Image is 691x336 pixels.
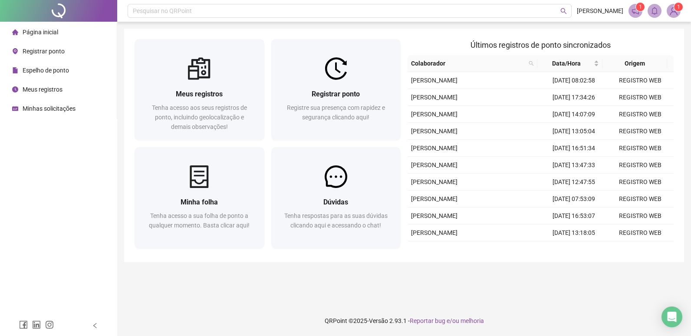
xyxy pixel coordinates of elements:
span: [PERSON_NAME] [411,161,457,168]
span: search [527,57,536,70]
td: REGISTRO WEB [607,140,674,157]
span: [PERSON_NAME] [577,6,623,16]
span: Data/Hora [541,59,592,68]
td: REGISTRO WEB [607,157,674,174]
span: Registre sua presença com rapidez e segurança clicando aqui! [287,104,385,121]
span: instagram [45,320,54,329]
td: [DATE] 08:02:58 [541,72,607,89]
td: REGISTRO WEB [607,208,674,224]
td: REGISTRO WEB [607,224,674,241]
span: 1 [639,4,642,10]
span: Minhas solicitações [23,105,76,112]
span: Página inicial [23,29,58,36]
td: REGISTRO WEB [607,106,674,123]
a: Registrar pontoRegistre sua presença com rapidez e segurança clicando aqui! [271,39,401,140]
td: [DATE] 07:53:09 [541,191,607,208]
td: [DATE] 16:53:07 [541,208,607,224]
td: REGISTRO WEB [607,89,674,106]
span: [PERSON_NAME] [411,212,457,219]
span: Tenha acesso a sua folha de ponto a qualquer momento. Basta clicar aqui! [149,212,250,229]
span: [PERSON_NAME] [411,145,457,152]
a: DúvidasTenha respostas para as suas dúvidas clicando aqui e acessando o chat! [271,147,401,248]
a: Meus registrosTenha acesso aos seus registros de ponto, incluindo geolocalização e demais observa... [135,39,264,140]
span: schedule [12,105,18,112]
span: search [560,8,567,14]
sup: 1 [636,3,645,11]
td: [DATE] 12:17:00 [541,241,607,258]
span: 1 [677,4,680,10]
span: Tenha respostas para as suas dúvidas clicando aqui e acessando o chat! [284,212,388,229]
span: Versão [369,317,388,324]
span: [PERSON_NAME] [411,178,457,185]
span: Meus registros [23,86,63,93]
span: clock-circle [12,86,18,92]
th: Origem [602,55,668,72]
span: Reportar bug e/ou melhoria [410,317,484,324]
span: Tenha acesso aos seus registros de ponto, incluindo geolocalização e demais observações! [152,104,247,130]
span: linkedin [32,320,41,329]
span: bell [651,7,658,15]
span: Dúvidas [323,198,348,206]
footer: QRPoint © 2025 - 2.93.1 - [117,306,691,336]
td: [DATE] 13:18:05 [541,224,607,241]
span: [PERSON_NAME] [411,229,457,236]
td: REGISTRO WEB [607,191,674,208]
span: facebook [19,320,28,329]
span: Registrar ponto [23,48,65,55]
span: Registrar ponto [312,90,360,98]
td: REGISTRO WEB [607,72,674,89]
a: Minha folhaTenha acesso a sua folha de ponto a qualquer momento. Basta clicar aqui! [135,147,264,248]
span: Espelho de ponto [23,67,69,74]
div: Open Intercom Messenger [661,306,682,327]
td: REGISTRO WEB [607,123,674,140]
span: Últimos registros de ponto sincronizados [471,40,611,49]
span: notification [632,7,639,15]
th: Data/Hora [537,55,602,72]
td: REGISTRO WEB [607,174,674,191]
span: file [12,67,18,73]
span: Minha folha [181,198,218,206]
td: [DATE] 16:51:34 [541,140,607,157]
span: environment [12,48,18,54]
span: Meus registros [176,90,223,98]
td: REGISTRO MANUAL [607,241,674,258]
sup: Atualize o seu contato no menu Meus Dados [674,3,683,11]
span: [PERSON_NAME] [411,94,457,101]
td: [DATE] 14:07:09 [541,106,607,123]
span: [PERSON_NAME] [411,128,457,135]
img: 93207 [667,4,680,17]
span: search [529,61,534,66]
td: [DATE] 12:47:55 [541,174,607,191]
td: [DATE] 13:05:04 [541,123,607,140]
span: home [12,29,18,35]
span: [PERSON_NAME] [411,195,457,202]
span: [PERSON_NAME] [411,77,457,84]
td: [DATE] 17:34:26 [541,89,607,106]
span: left [92,323,98,329]
span: [PERSON_NAME] [411,111,457,118]
td: [DATE] 13:47:33 [541,157,607,174]
span: Colaborador [411,59,525,68]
